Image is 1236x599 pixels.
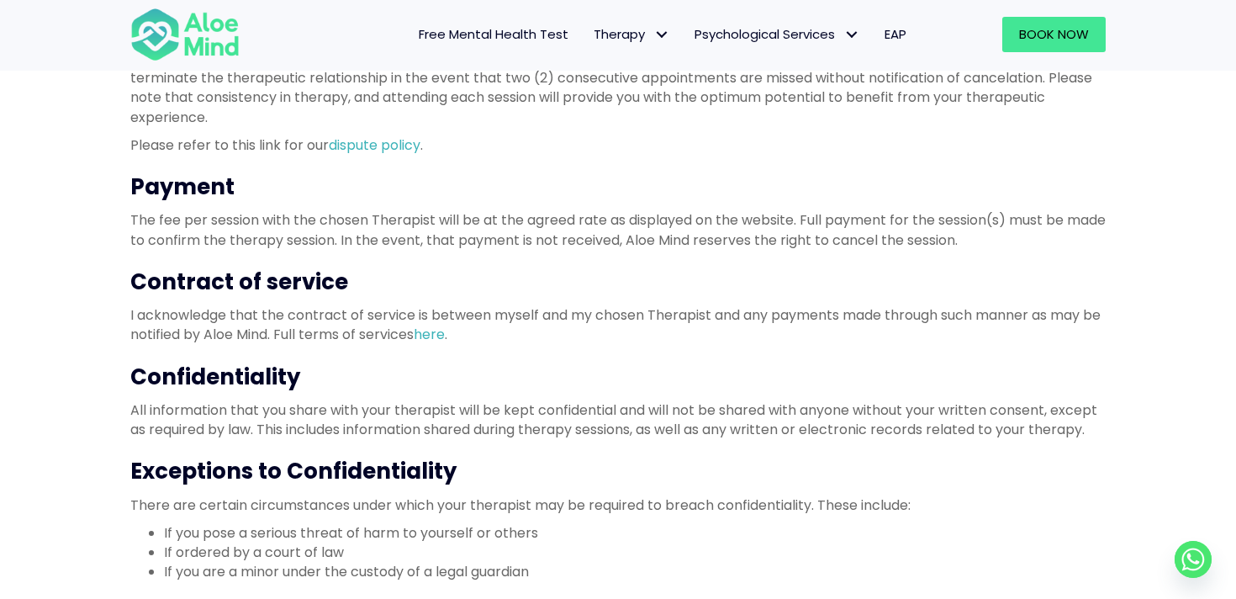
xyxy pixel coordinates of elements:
[164,543,1106,562] li: If ordered by a court of law
[594,25,669,43] span: Therapy
[649,23,673,47] span: Therapy: submenu
[885,25,906,43] span: EAP
[682,17,872,52] a: Psychological ServicesPsychological Services: submenu
[261,17,919,52] nav: Menu
[130,210,1106,249] p: The fee per session with the chosen Therapist will be at the agreed rate as displayed on the webs...
[872,17,919,52] a: EAP
[130,267,1106,297] h3: Contract of service
[130,496,1106,515] p: There are certain circumstances under which your therapist may be required to breach confidential...
[130,49,1106,127] p: Excessive missing of appointments will result in a re-evaluation of our contract and your continu...
[130,400,1106,439] p: All information that you share with your therapist will be kept confidential and will not be shar...
[130,456,1106,486] h3: Exceptions to Confidentiality
[406,17,581,52] a: Free Mental Health Test
[130,362,1106,392] h3: Confidentiality
[581,17,682,52] a: TherapyTherapy: submenu
[164,523,1106,543] li: If you pose a serious threat of harm to yourself or others
[1019,25,1089,43] span: Book Now
[164,562,1106,581] li: If you are a minor under the custody of a legal guardian
[419,25,568,43] span: Free Mental Health Test
[414,325,445,344] a: here
[1002,17,1106,52] a: Book Now
[839,23,864,47] span: Psychological Services: submenu
[1175,541,1212,578] a: Whatsapp
[130,7,240,62] img: Aloe mind Logo
[329,135,420,155] a: dispute policy
[130,305,1106,344] p: I acknowledge that the contract of service is between myself and my chosen Therapist and any paym...
[130,135,1106,155] p: Please refer to this link for our .
[130,172,1106,202] h3: Payment
[695,25,859,43] span: Psychological Services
